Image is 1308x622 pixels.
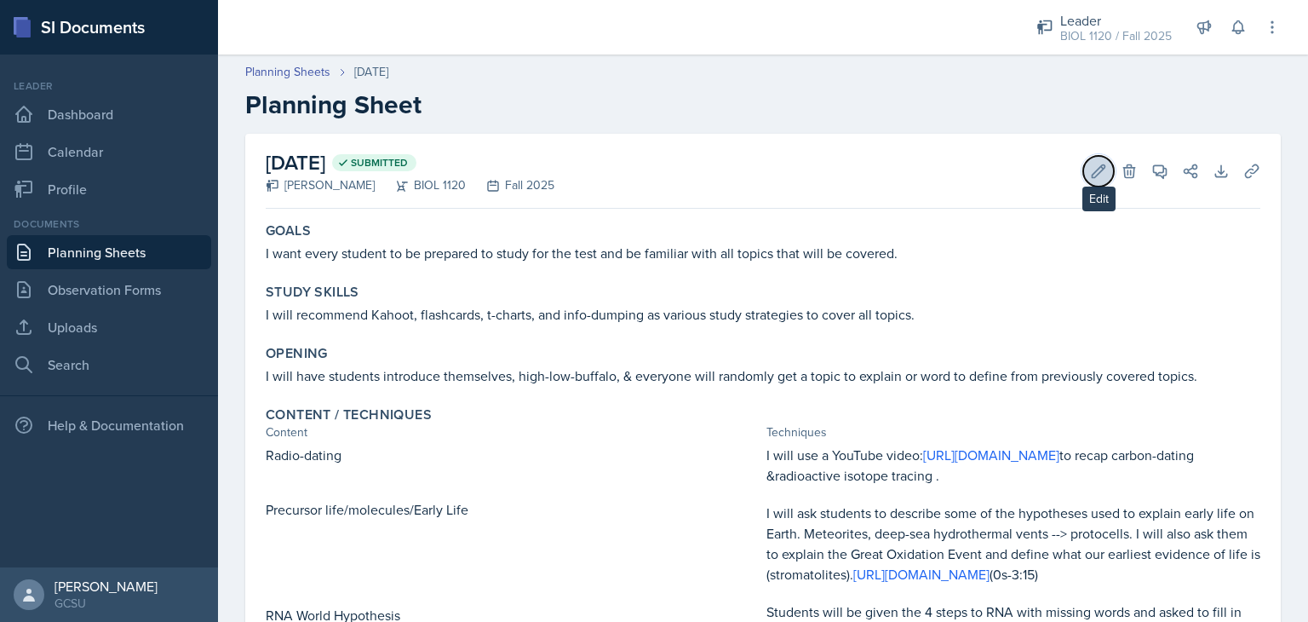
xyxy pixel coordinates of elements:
[7,172,211,206] a: Profile
[266,423,760,441] div: Content
[266,176,375,194] div: [PERSON_NAME]
[266,243,1260,263] p: I want every student to be prepared to study for the test and be familiar with all topics that wi...
[766,445,1260,486] p: I will use a YouTube video: to recap carbon-dating &radioactive isotope tracing .
[266,406,432,423] label: Content / Techniques
[766,423,1260,441] div: Techniques
[923,446,1059,464] a: [URL][DOMAIN_NAME]
[245,89,1281,120] h2: Planning Sheet
[7,348,211,382] a: Search
[266,284,359,301] label: Study Skills
[266,499,760,520] p: Precursor life/molecules/Early Life
[266,304,1260,325] p: I will recommend Kahoot, flashcards, t-charts, and info-dumping as various study strategies to co...
[7,310,211,344] a: Uploads
[7,216,211,232] div: Documents
[266,366,1260,386] p: I will have students introduce themselves, high-low-buffalo, & everyone will randomly get a topic...
[266,345,328,362] label: Opening
[1060,10,1172,31] div: Leader
[54,595,158,612] div: GCSU
[7,235,211,269] a: Planning Sheets
[766,503,1260,585] p: I will ask students to describe some of the hypotheses used to explain early life on Earth. Meteo...
[853,565,990,584] a: [URL][DOMAIN_NAME]
[1083,156,1114,187] button: Edit
[7,78,211,94] div: Leader
[54,578,158,595] div: [PERSON_NAME]
[375,176,466,194] div: BIOL 1120
[7,273,211,307] a: Observation Forms
[7,408,211,442] div: Help & Documentation
[7,135,211,169] a: Calendar
[266,222,311,239] label: Goals
[466,176,554,194] div: Fall 2025
[266,147,554,178] h2: [DATE]
[354,63,388,81] div: [DATE]
[245,63,330,81] a: Planning Sheets
[351,156,408,170] span: Submitted
[1060,27,1172,45] div: BIOL 1120 / Fall 2025
[7,97,211,131] a: Dashboard
[266,445,760,465] p: Radio-dating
